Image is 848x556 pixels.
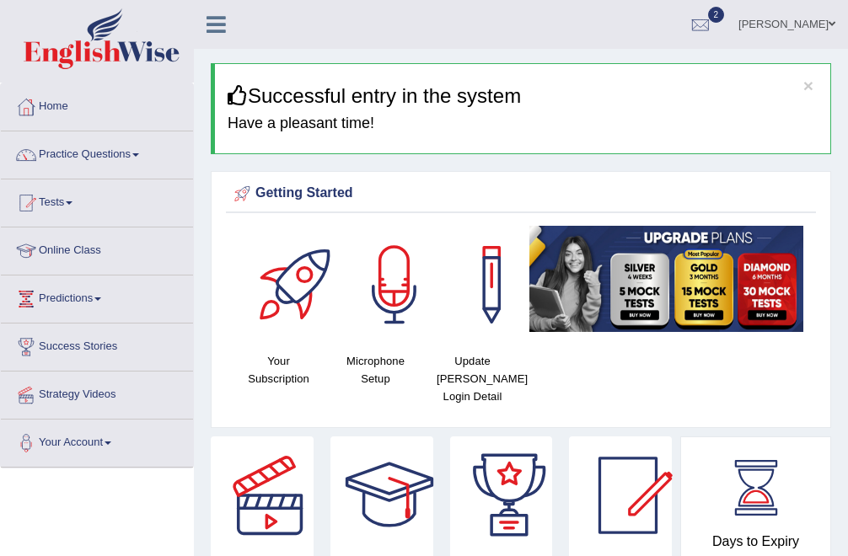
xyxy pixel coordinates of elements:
a: Success Stories [1,323,193,366]
button: × [803,77,813,94]
h3: Successful entry in the system [228,85,818,107]
a: Practice Questions [1,131,193,174]
a: Home [1,83,193,126]
span: 2 [708,7,725,23]
h4: Days to Expiry [700,534,812,549]
h4: Microphone Setup [335,352,416,388]
img: small5.jpg [529,226,803,332]
a: Predictions [1,275,193,318]
h4: Update [PERSON_NAME] Login Detail [432,352,513,405]
a: Your Account [1,420,193,462]
a: Tests [1,179,193,222]
h4: Have a pleasant time! [228,115,818,132]
div: Getting Started [230,181,812,206]
a: Strategy Videos [1,372,193,414]
h4: Your Subscription [239,352,319,388]
a: Online Class [1,227,193,270]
